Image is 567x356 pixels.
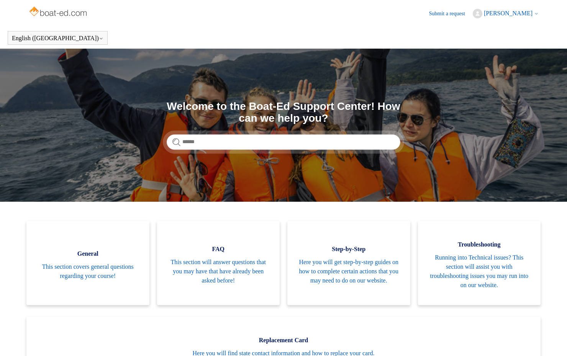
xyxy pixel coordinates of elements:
span: Running into Technical issues? This section will assist you with troubleshooting issues you may r... [429,253,529,290]
a: Troubleshooting Running into Technical issues? This section will assist you with troubleshooting ... [418,221,541,305]
img: Boat-Ed Help Center home page [28,5,89,20]
a: Submit a request [429,10,473,18]
button: English ([GEOGRAPHIC_DATA]) [12,35,103,42]
span: FAQ [169,245,269,254]
div: Live chat [541,330,561,350]
input: Search [167,134,400,150]
h1: Welcome to the Boat-Ed Support Center! How can we help you? [167,101,400,124]
span: This section covers general questions regarding your course! [38,262,138,281]
span: Here you will get step-by-step guides on how to complete certain actions that you may need to do ... [299,258,399,285]
span: Replacement Card [38,336,529,345]
span: This section will answer questions that you may have that have already been asked before! [169,258,269,285]
span: [PERSON_NAME] [484,10,533,16]
button: [PERSON_NAME] [473,9,539,18]
span: General [38,249,138,258]
span: Troubleshooting [429,240,529,249]
a: FAQ This section will answer questions that you may have that have already been asked before! [157,221,280,305]
a: Step-by-Step Here you will get step-by-step guides on how to complete certain actions that you ma... [287,221,410,305]
span: Step-by-Step [299,245,399,254]
a: General This section covers general questions regarding your course! [26,221,149,305]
